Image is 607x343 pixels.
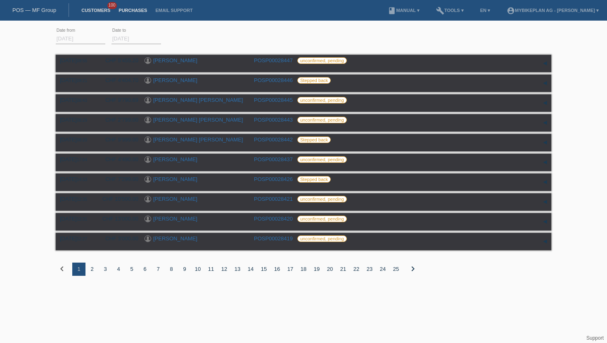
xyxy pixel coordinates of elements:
div: 21 [337,263,350,276]
div: CHF 5'455.20 [99,57,138,63]
div: CHF 10'500.00 [99,196,138,202]
span: 12:35 [77,197,87,202]
div: [DATE] [60,117,93,123]
div: expand/collapse [539,57,551,70]
i: chevron_right [408,264,418,274]
div: [DATE] [60,235,93,242]
div: 24 [376,263,389,276]
div: expand/collapse [539,117,551,129]
a: [PERSON_NAME] [153,235,197,242]
label: unconfirmed, pending [297,156,347,163]
label: unconfirmed, pending [297,57,347,64]
a: POS — MF Group [12,7,56,13]
a: Purchases [114,8,151,13]
div: expand/collapse [539,77,551,89]
div: expand/collapse [539,156,551,169]
i: book [388,7,396,15]
div: [DATE] [60,97,93,103]
a: POSP00028442 [254,136,293,143]
div: expand/collapse [539,176,551,188]
span: 09:21 [77,78,87,83]
div: CHF 3'000.00 [99,235,138,242]
div: 20 [323,263,337,276]
a: buildTools ▾ [432,8,468,13]
div: 10 [191,263,204,276]
div: CHF 4'490.00 [99,156,138,162]
div: 19 [310,263,323,276]
span: 08:29 [77,118,87,122]
div: 22 [350,263,363,276]
div: [DATE] [60,156,93,162]
div: CHF 7'299.00 [99,176,138,182]
div: CHF 13'000.00 [99,216,138,222]
div: 8 [165,263,178,276]
div: [DATE] [60,136,93,143]
span: 12:31 [77,217,87,221]
label: unconfirmed, pending [297,196,347,202]
div: 5 [125,263,138,276]
div: expand/collapse [539,235,551,248]
div: [DATE] [60,57,93,63]
span: 14:33 [77,177,87,182]
div: 2 [85,263,99,276]
div: 4 [112,263,125,276]
div: 6 [138,263,152,276]
a: [PERSON_NAME] [153,216,197,222]
a: [PERSON_NAME] [PERSON_NAME] [153,97,243,103]
a: [PERSON_NAME] [153,156,197,162]
div: 11 [204,263,218,276]
a: POSP00028419 [254,235,293,242]
div: 15 [257,263,270,276]
span: 08:43 [77,98,87,103]
div: 18 [297,263,310,276]
div: 25 [389,263,403,276]
div: [DATE] [60,176,93,182]
a: Email Support [151,8,197,13]
i: build [436,7,444,15]
a: account_circleMybikeplan AG - [PERSON_NAME] ▾ [503,8,603,13]
a: [PERSON_NAME] [153,176,197,182]
a: [PERSON_NAME] [153,196,197,202]
div: 23 [363,263,376,276]
a: [PERSON_NAME] [PERSON_NAME] [153,117,243,123]
div: expand/collapse [539,216,551,228]
a: Customers [77,8,114,13]
a: POSP00028447 [254,57,293,63]
a: bookManual ▾ [384,8,424,13]
a: Support [586,335,604,341]
a: POSP00028443 [254,117,293,123]
div: 16 [270,263,284,276]
i: account_circle [507,7,515,15]
div: CHF 2'799.00 [99,117,138,123]
a: POSP00028426 [254,176,293,182]
a: [PERSON_NAME] [PERSON_NAME] [153,136,243,143]
label: unconfirmed, pending [297,97,347,103]
div: CHF 9'790.69 [99,97,138,103]
div: 12 [218,263,231,276]
div: 13 [231,263,244,276]
div: expand/collapse [539,97,551,109]
a: POSP00028446 [254,77,293,83]
label: unconfirmed, pending [297,117,347,123]
span: 08:20 [77,138,87,142]
div: 17 [284,263,297,276]
div: expand/collapse [539,196,551,208]
div: [DATE] [60,196,93,202]
div: CHF 9'999.00 [99,136,138,143]
div: [DATE] [60,216,93,222]
label: Stepped back [297,77,331,84]
div: [DATE] [60,77,93,83]
label: unconfirmed, pending [297,235,347,242]
div: expand/collapse [539,136,551,149]
div: 9 [178,263,191,276]
span: 100 [107,2,117,9]
div: CHF 4'404.70 [99,77,138,83]
a: [PERSON_NAME] [153,77,197,83]
a: EN ▾ [476,8,494,13]
a: POSP00028437 [254,156,293,162]
a: [PERSON_NAME] [153,57,197,63]
a: POSP00028421 [254,196,293,202]
a: POSP00028445 [254,97,293,103]
div: 14 [244,263,257,276]
label: Stepped back [297,136,331,143]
